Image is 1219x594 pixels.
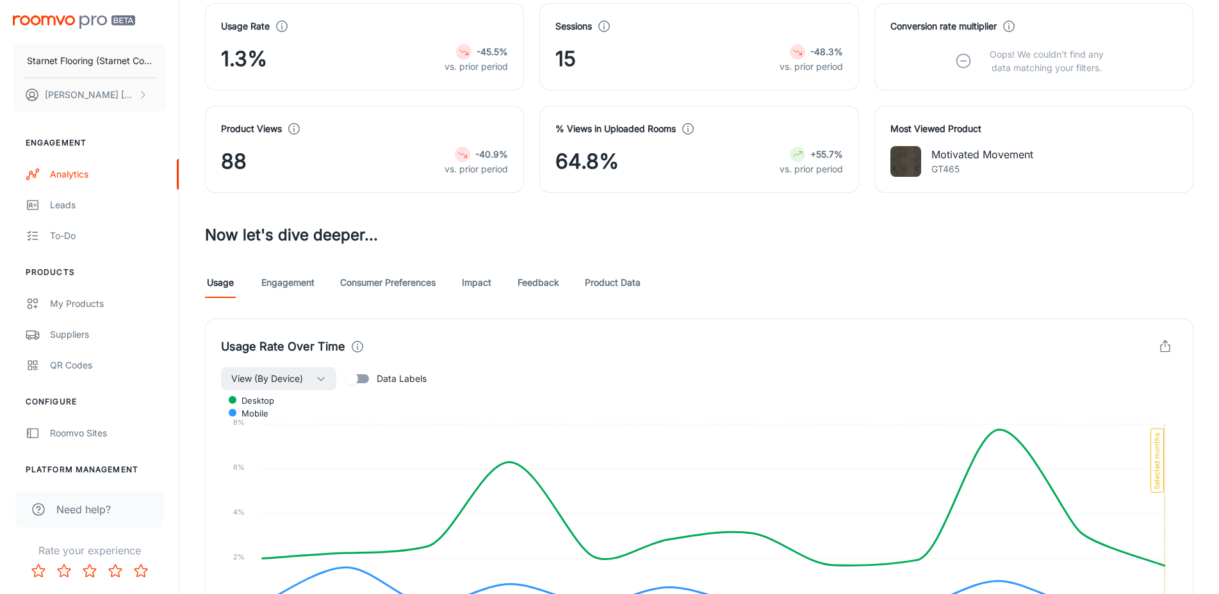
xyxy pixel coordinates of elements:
[50,198,166,212] div: Leads
[45,88,135,102] p: [PERSON_NAME] [PERSON_NAME]
[26,558,51,584] button: Rate 1 star
[445,162,508,176] p: vs. prior period
[780,60,843,74] p: vs. prior period
[233,418,245,427] tspan: 8%
[13,78,166,111] button: [PERSON_NAME] [PERSON_NAME]
[931,162,1033,176] p: GT465
[51,558,77,584] button: Rate 2 star
[931,147,1033,162] p: Motivated Movement
[221,44,267,74] span: 1.3%
[233,507,245,516] tspan: 4%
[261,267,315,298] a: Engagement
[13,15,135,29] img: Roomvo PRO Beta
[890,146,921,177] img: Motivated Movement
[233,552,245,561] tspan: 2%
[205,224,1193,247] h3: Now let's dive deeper...
[340,267,436,298] a: Consumer Preferences
[890,122,1177,136] h4: Most Viewed Product
[810,46,843,57] strong: -48.3%
[50,167,166,181] div: Analytics
[50,327,166,342] div: Suppliers
[518,267,559,298] a: Feedback
[231,371,303,386] span: View (By Device)
[13,44,166,78] button: Starnet Flooring (Starnet Commercial Flooring Inc)
[27,54,152,68] p: Starnet Flooring (Starnet Commercial Flooring Inc)
[50,426,166,440] div: Roomvo Sites
[461,267,492,298] a: Impact
[233,463,245,472] tspan: 6%
[50,229,166,243] div: To-do
[980,47,1113,74] p: Oops! We couldn’t find any data matching your filters.
[232,395,274,406] span: desktop
[445,60,508,74] p: vs. prior period
[10,543,168,558] p: Rate your experience
[221,122,282,136] h4: Product Views
[221,367,336,390] button: View (By Device)
[780,162,843,176] p: vs. prior period
[221,146,247,177] span: 88
[555,122,676,136] h4: % Views in Uploaded Rooms
[890,19,997,33] h4: Conversion rate multiplier
[232,408,268,419] span: mobile
[555,19,592,33] h4: Sessions
[77,558,102,584] button: Rate 3 star
[128,558,154,584] button: Rate 5 star
[477,46,508,57] strong: -45.5%
[221,19,270,33] h4: Usage Rate
[102,558,128,584] button: Rate 4 star
[555,146,619,177] span: 64.8%
[205,267,236,298] a: Usage
[377,372,427,386] span: Data Labels
[475,149,508,160] strong: -40.9%
[50,358,166,372] div: QR Codes
[50,297,166,311] div: My Products
[810,149,843,160] strong: +55.7%
[555,44,576,74] span: 15
[56,502,111,517] span: Need help?
[585,267,641,298] a: Product Data
[221,338,345,356] h4: Usage Rate Over Time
